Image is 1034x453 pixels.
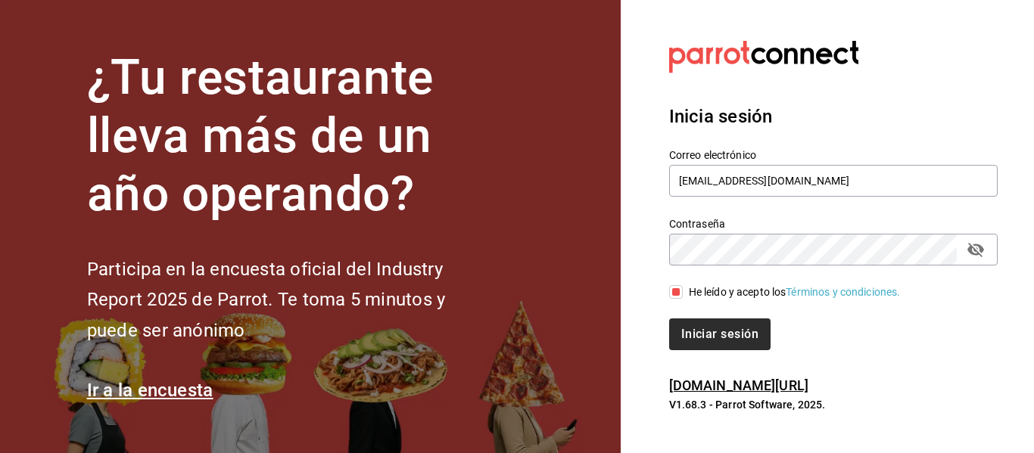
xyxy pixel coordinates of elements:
[669,377,808,393] a: [DOMAIN_NAME][URL]
[669,318,771,350] button: Iniciar sesión
[669,397,998,412] p: V1.68.3 - Parrot Software, 2025.
[87,254,496,346] h2: Participa en la encuesta oficial del Industry Report 2025 de Parrot. Te toma 5 minutos y puede se...
[87,49,496,223] h1: ¿Tu restaurante lleva más de un año operando?
[669,219,998,229] label: Contraseña
[669,165,998,197] input: Ingresa tu correo electrónico
[963,237,989,262] button: passwordField
[669,150,998,160] label: Correo electrónico
[669,103,998,130] h3: Inicia sesión
[786,286,900,298] a: Términos y condiciones.
[689,284,901,300] div: He leído y acepto los
[87,380,213,401] a: Ir a la encuesta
